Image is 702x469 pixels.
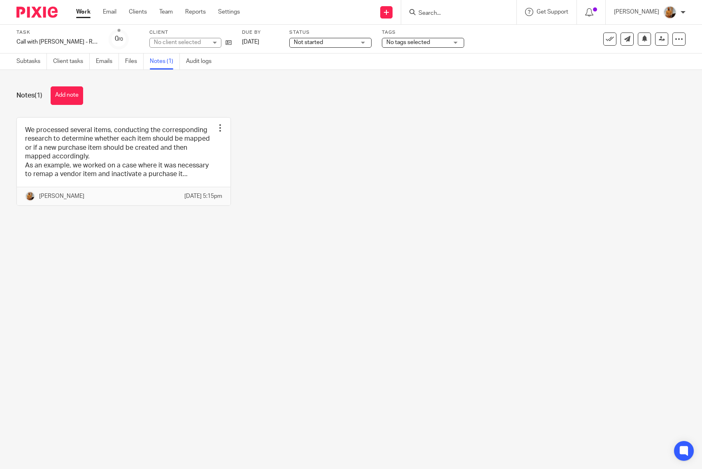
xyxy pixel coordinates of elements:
[125,53,144,70] a: Files
[25,191,35,201] img: 1234.JPG
[218,8,240,16] a: Settings
[294,39,323,45] span: Not started
[35,92,42,99] span: (1)
[185,8,206,16] a: Reports
[129,8,147,16] a: Clients
[119,37,123,42] small: /0
[16,38,99,46] div: Call with [PERSON_NAME] - Reviewing Missing Items
[96,53,119,70] a: Emails
[39,192,84,200] p: [PERSON_NAME]
[663,6,676,19] img: 1234.JPG
[16,7,58,18] img: Pixie
[53,53,90,70] a: Client tasks
[154,38,207,46] div: No client selected
[186,53,218,70] a: Audit logs
[103,8,116,16] a: Email
[16,91,42,100] h1: Notes
[16,53,47,70] a: Subtasks
[150,53,180,70] a: Notes (1)
[614,8,659,16] p: [PERSON_NAME]
[159,8,173,16] a: Team
[16,38,99,46] div: Call with Santiago - Reviewing Missing Items
[184,192,222,200] p: [DATE] 5:15pm
[242,39,259,45] span: [DATE]
[386,39,430,45] span: No tags selected
[115,34,123,44] div: 0
[242,29,279,36] label: Due by
[537,9,568,15] span: Get Support
[149,29,232,36] label: Client
[16,29,99,36] label: Task
[76,8,91,16] a: Work
[418,10,492,17] input: Search
[382,29,464,36] label: Tags
[51,86,83,105] button: Add note
[289,29,372,36] label: Status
